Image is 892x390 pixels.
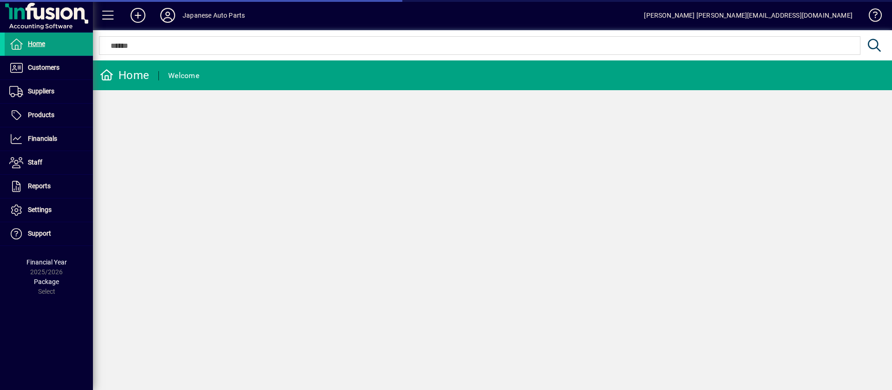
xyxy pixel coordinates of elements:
a: Settings [5,198,93,222]
a: Suppliers [5,80,93,103]
span: Customers [28,64,59,71]
span: Financials [28,135,57,142]
span: Products [28,111,54,119]
a: Support [5,222,93,245]
a: Products [5,104,93,127]
span: Reports [28,182,51,190]
span: Financial Year [26,258,67,266]
button: Profile [153,7,183,24]
a: Financials [5,127,93,151]
a: Knowledge Base [862,2,880,32]
div: Welcome [168,68,199,83]
a: Staff [5,151,93,174]
div: Home [100,68,149,83]
a: Customers [5,56,93,79]
a: Reports [5,175,93,198]
div: [PERSON_NAME] [PERSON_NAME][EMAIL_ADDRESS][DOMAIN_NAME] [644,8,853,23]
span: Home [28,40,45,47]
span: Suppliers [28,87,54,95]
button: Add [123,7,153,24]
span: Staff [28,159,42,166]
div: Japanese Auto Parts [183,8,245,23]
span: Package [34,278,59,285]
span: Support [28,230,51,237]
span: Settings [28,206,52,213]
